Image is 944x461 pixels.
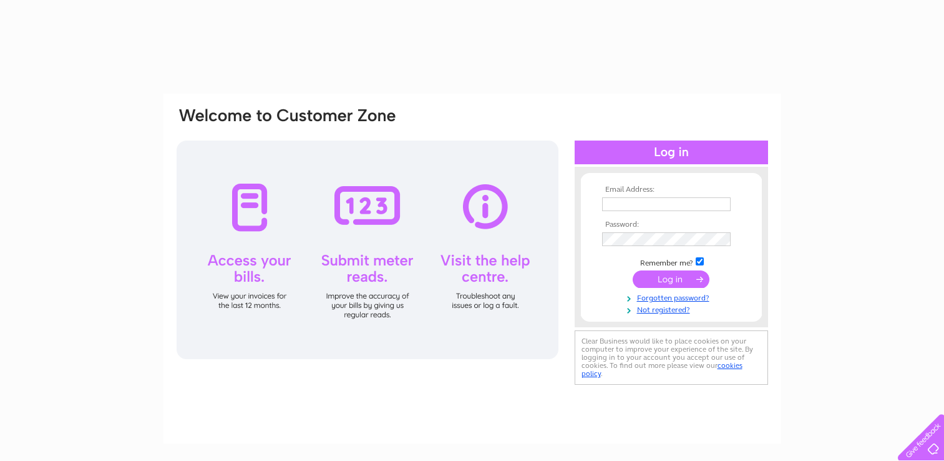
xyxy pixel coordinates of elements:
input: Submit [633,270,709,288]
td: Remember me? [599,255,744,268]
a: cookies policy [581,361,742,378]
div: Clear Business would like to place cookies on your computer to improve your experience of the sit... [575,330,768,385]
a: Not registered? [602,303,744,315]
th: Email Address: [599,186,744,194]
a: Forgotten password? [602,291,744,303]
th: Password: [599,221,744,229]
